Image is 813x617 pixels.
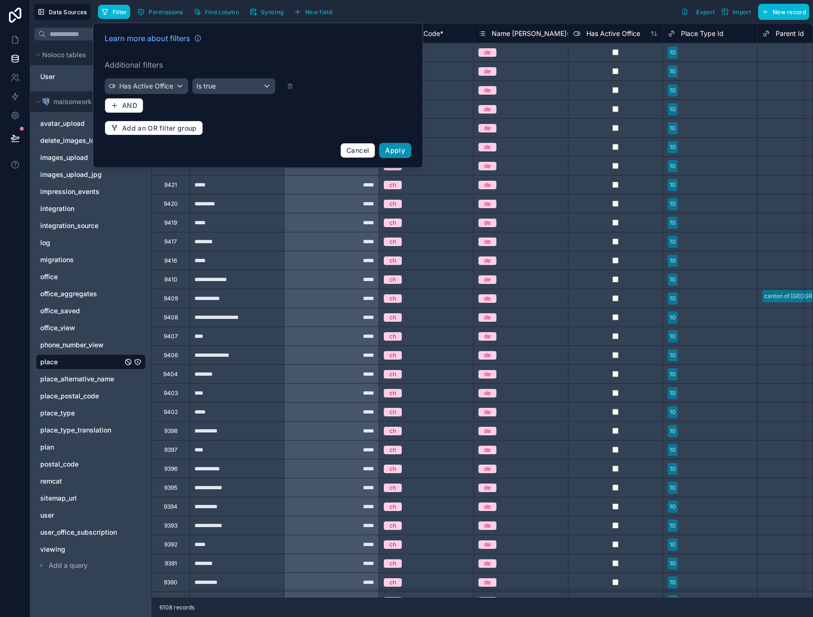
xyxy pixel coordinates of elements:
[164,238,177,246] div: 9417
[40,323,123,333] a: office_view
[484,540,491,549] div: de
[484,181,491,189] div: de
[163,370,178,378] div: 9404
[670,124,676,132] div: 10
[105,59,411,71] label: Additional filters
[40,528,123,537] a: user_office_subscription
[389,181,396,189] div: ch
[36,525,146,540] div: user_office_subscription
[164,541,177,548] div: 9392
[340,143,375,158] button: Cancel
[670,143,676,151] div: 10
[192,78,276,94] button: Is true
[389,446,396,454] div: ch
[164,295,178,302] div: 9409
[670,597,676,606] div: 10
[484,275,491,284] div: de
[670,219,676,227] div: 10
[484,597,491,606] div: de
[105,33,190,44] span: Learn more about filters
[40,238,50,247] span: log
[36,303,146,318] div: office_saved
[105,78,188,94] button: Has Active Office
[36,491,146,506] div: sitemap_url
[40,459,123,469] a: postal_code
[484,578,491,587] div: de
[164,257,177,264] div: 9416
[164,333,178,340] div: 9407
[389,389,396,397] div: ch
[164,314,178,321] div: 9408
[389,219,396,227] div: ch
[389,200,396,208] div: ch
[291,5,336,19] button: New field
[389,238,396,246] div: ch
[34,48,142,62] button: Noloco tables
[773,9,806,16] span: New record
[164,219,177,227] div: 9419
[40,221,123,230] a: integration_source
[670,200,676,208] div: 10
[670,502,676,511] div: 10
[40,136,99,145] span: delete_images_log
[389,370,396,379] div: ch
[134,5,190,19] a: Permissions
[484,332,491,341] div: de
[389,521,396,530] div: ch
[670,484,676,492] div: 10
[389,332,396,341] div: ch
[36,354,146,370] div: place
[484,238,491,246] div: de
[40,272,123,282] a: office
[40,187,99,196] span: impression_events
[122,101,137,110] span: AND
[484,256,491,265] div: de
[385,146,405,154] span: Apply
[484,124,491,132] div: de
[40,204,74,213] span: integration
[681,29,724,38] span: Place Type Id
[696,9,715,16] span: Export
[36,337,146,353] div: phone_number_view
[40,357,58,367] span: place
[40,545,123,554] a: viewing
[484,219,491,227] div: de
[36,508,146,523] div: user
[389,540,396,549] div: ch
[134,5,186,19] button: Permissions
[40,153,123,162] a: images_upload
[40,306,123,316] a: office_saved
[389,313,396,322] div: ch
[670,181,676,189] div: 10
[105,98,143,113] button: AND
[149,9,183,16] span: Permissions
[776,29,804,38] span: Parent Id
[36,542,146,557] div: viewing
[758,4,809,20] button: New record
[34,4,90,20] button: Data Sources
[164,522,177,529] div: 9393
[164,389,178,397] div: 9403
[484,313,491,322] div: de
[36,423,146,438] div: place_type_translation
[164,352,178,359] div: 9406
[484,408,491,416] div: de
[379,143,411,158] button: Apply
[159,604,194,611] span: 6108 records
[484,351,491,360] div: de
[164,579,177,586] div: 9390
[36,167,146,182] div: images_upload_jpg
[670,427,676,435] div: 10
[40,425,111,435] span: place_type_translation
[49,9,87,16] span: Data Sources
[40,442,54,452] span: plan
[40,72,55,81] span: User
[36,150,146,165] div: images_upload
[670,521,676,530] div: 10
[484,48,491,57] div: de
[105,33,202,44] a: Learn more about filters
[40,374,123,384] a: place_alternative_name
[389,465,396,473] div: ch
[484,521,491,530] div: de
[40,136,123,145] a: delete_images_log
